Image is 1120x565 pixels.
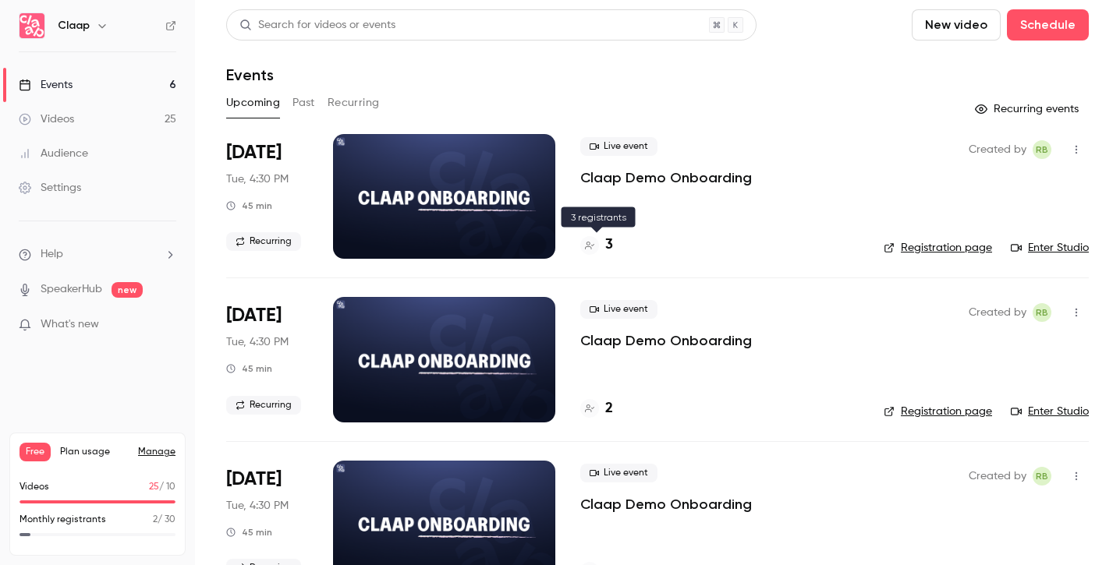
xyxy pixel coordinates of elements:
[239,17,395,34] div: Search for videos or events
[153,513,175,527] p: / 30
[226,200,272,212] div: 45 min
[605,235,613,256] h4: 3
[19,443,51,461] span: Free
[580,398,613,419] a: 2
[60,446,129,458] span: Plan usage
[292,90,315,115] button: Past
[19,246,176,263] li: help-dropdown-opener
[153,515,158,524] span: 2
[1011,404,1089,419] a: Enter Studio
[158,318,176,332] iframe: Noticeable Trigger
[580,331,752,350] a: Claap Demo Onboarding
[226,526,272,539] div: 45 min
[580,168,752,187] a: Claap Demo Onboarding
[19,111,74,127] div: Videos
[226,65,274,84] h1: Events
[969,303,1026,322] span: Created by
[41,316,99,333] span: What's new
[226,134,308,259] div: Sep 30 Tue, 5:30 PM (Europe/Paris)
[1036,140,1048,159] span: RB
[19,13,44,38] img: Claap
[226,232,301,251] span: Recurring
[912,9,1001,41] button: New video
[968,97,1089,122] button: Recurring events
[226,140,282,165] span: [DATE]
[149,480,175,494] p: / 10
[19,513,106,527] p: Monthly registrants
[1033,467,1051,486] span: Robin Bonduelle
[1007,9,1089,41] button: Schedule
[580,300,657,319] span: Live event
[969,467,1026,486] span: Created by
[226,303,282,328] span: [DATE]
[226,396,301,415] span: Recurring
[19,77,73,93] div: Events
[969,140,1026,159] span: Created by
[58,18,90,34] h6: Claap
[1033,303,1051,322] span: Robin Bonduelle
[226,362,272,375] div: 45 min
[226,90,280,115] button: Upcoming
[580,137,657,156] span: Live event
[1011,240,1089,256] a: Enter Studio
[226,171,289,187] span: Tue, 4:30 PM
[580,235,613,256] a: 3
[19,146,88,161] div: Audience
[1033,140,1051,159] span: Robin Bonduelle
[226,334,289,350] span: Tue, 4:30 PM
[884,240,992,256] a: Registration page
[1036,303,1048,322] span: RB
[580,464,657,482] span: Live event
[605,398,613,419] h4: 2
[149,482,159,492] span: 25
[328,90,380,115] button: Recurring
[138,446,175,458] a: Manage
[41,281,102,298] a: SpeakerHub
[580,495,752,514] a: Claap Demo Onboarding
[19,480,49,494] p: Videos
[226,498,289,514] span: Tue, 4:30 PM
[884,404,992,419] a: Registration page
[112,282,143,298] span: new
[19,180,81,196] div: Settings
[226,467,282,492] span: [DATE]
[41,246,63,263] span: Help
[226,297,308,422] div: Oct 7 Tue, 5:30 PM (Europe/Paris)
[1036,467,1048,486] span: RB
